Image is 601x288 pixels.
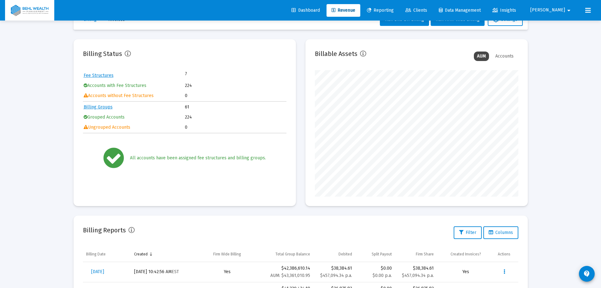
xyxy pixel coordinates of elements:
div: Firm Share [416,252,434,257]
a: Billing Groups [84,104,113,110]
button: Filter [454,226,482,239]
td: Column Firm Wide Billing [199,247,256,262]
div: $38,384.61 [316,265,352,272]
a: Dashboard [286,4,325,17]
td: Column Firm Share [395,247,437,262]
a: Insights [487,4,521,17]
a: Reporting [362,4,399,17]
h2: Billing Status [83,49,122,59]
img: Dashboard [10,4,50,17]
div: Yes [202,269,253,275]
div: Billing Date [86,252,106,257]
div: AUM [474,52,489,61]
span: Columns [489,230,513,235]
span: Insights [492,8,516,13]
div: $0.00 [358,265,392,279]
span: [PERSON_NAME] [530,8,565,13]
div: Split Payout [372,252,392,257]
div: Yes [440,269,492,275]
td: Column Debited [313,247,355,262]
div: $38,384.61 [398,265,434,272]
td: Grouped Accounts [84,113,185,122]
div: Created Invoices? [451,252,481,257]
td: 61 [185,102,286,112]
button: Columns [483,226,518,239]
small: AUM: $43,361,010.95 [270,273,310,278]
a: Revenue [327,4,360,17]
span: Revenue [332,8,355,13]
a: Clients [400,4,432,17]
td: Column Split Payout [355,247,395,262]
span: Reporting [367,8,394,13]
span: Dashboard [292,8,320,13]
h2: Billing Reports [83,225,126,235]
div: Total Group Balance [275,252,310,257]
mat-icon: arrow_drop_down [565,4,573,17]
td: 224 [185,113,286,122]
div: All accounts have been assigned fee structures and billing groups. [130,155,266,161]
div: Accounts [492,52,517,61]
td: 224 [185,81,286,90]
small: EST [172,269,179,274]
small: $457,094.34 p.a. [402,273,434,278]
span: [DATE] [91,269,104,274]
h2: Billable Assets [315,49,357,59]
td: Column Total Group Balance [256,247,313,262]
td: Ungrouped Accounts [84,123,185,132]
span: Data Management [439,8,481,13]
a: Fee Structures [84,73,114,78]
span: Settings [493,17,517,22]
td: Accounts without Fee Structures [84,91,185,101]
td: Column Created [131,247,199,262]
td: Accounts with Fee Structures [84,81,185,90]
mat-icon: contact_support [583,270,591,278]
a: Data Management [434,4,486,17]
div: [DATE] 10:42:56 AM [134,269,196,275]
div: $42,386,610.14 [259,265,310,279]
span: Clients [405,8,427,13]
div: Debited [339,252,352,257]
td: Column Created Invoices? [437,247,495,262]
td: 0 [185,123,286,132]
td: Column Billing Date [83,247,131,262]
small: $457,094.34 p.a. [320,273,352,278]
td: Column Actions [495,247,518,262]
td: 7 [185,71,235,77]
small: $0.00 p.a. [373,273,392,278]
span: Filter [459,230,476,235]
button: [PERSON_NAME] [523,4,580,16]
a: [DATE] [86,266,109,278]
div: Firm Wide Billing [213,252,241,257]
td: 0 [185,91,286,101]
div: Created [134,252,148,257]
div: Actions [498,252,510,257]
